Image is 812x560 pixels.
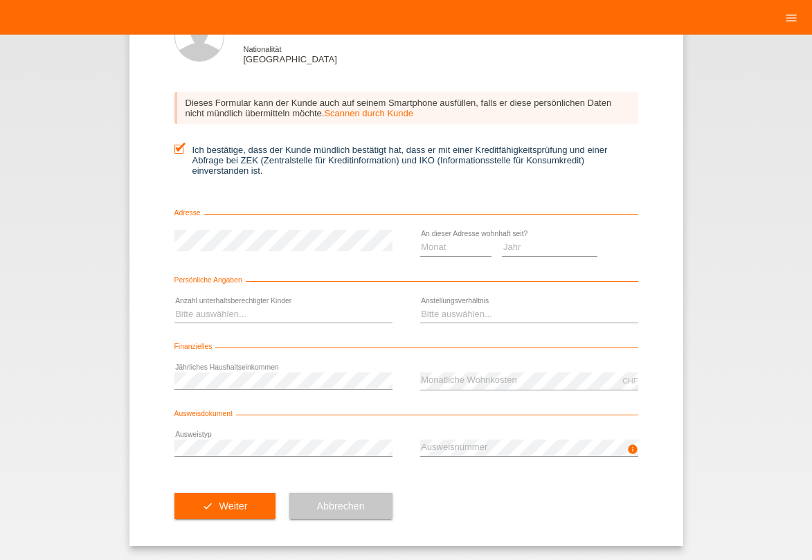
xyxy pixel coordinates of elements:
[622,377,638,385] div: CHF
[174,92,638,124] div: Dieses Formular kann der Kunde auch auf seinem Smartphone ausfüllen, falls er diese persönlichen ...
[289,493,393,519] button: Abbrechen
[174,410,236,417] span: Ausweisdokument
[202,500,213,512] i: check
[324,108,413,118] a: Scannen durch Kunde
[219,500,247,512] span: Weiter
[174,209,204,217] span: Adresse
[174,493,276,519] button: check Weiter
[627,444,638,455] i: info
[174,343,216,350] span: Finanzielles
[317,500,365,512] span: Abbrechen
[784,11,798,25] i: menu
[627,448,638,456] a: info
[174,145,638,176] label: Ich bestätige, dass der Kunde mündlich bestätigt hat, dass er mit einer Kreditfähigkeitsprüfung u...
[174,276,246,284] span: Persönliche Angaben
[244,44,375,64] div: [GEOGRAPHIC_DATA]
[777,13,805,21] a: menu
[244,45,282,53] span: Nationalität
